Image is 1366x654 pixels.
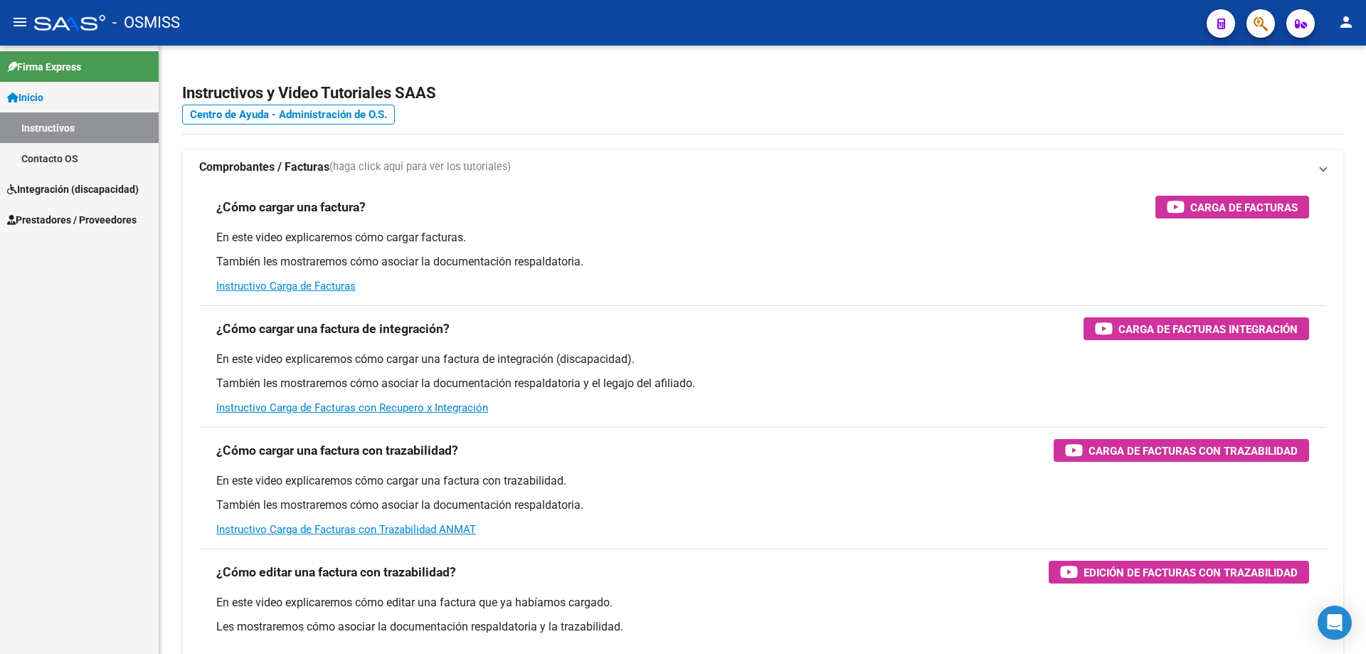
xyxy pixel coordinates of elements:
span: (haga click aquí para ver los tutoriales) [329,159,511,175]
div: Open Intercom Messenger [1318,606,1352,640]
mat-expansion-panel-header: Comprobantes / Facturas(haga click aquí para ver los tutoriales) [182,150,1343,184]
p: También les mostraremos cómo asociar la documentación respaldatoria. [216,497,1309,513]
p: En este video explicaremos cómo cargar facturas. [216,230,1309,246]
button: Carga de Facturas Integración [1084,317,1309,340]
span: Integración (discapacidad) [7,181,139,197]
span: Carga de Facturas con Trazabilidad [1089,442,1298,460]
button: Carga de Facturas [1155,196,1309,218]
mat-icon: menu [11,14,28,31]
p: En este video explicaremos cómo editar una factura que ya habíamos cargado. [216,595,1309,611]
button: Edición de Facturas con Trazabilidad [1049,561,1309,584]
span: Prestadores / Proveedores [7,212,137,228]
button: Carga de Facturas con Trazabilidad [1054,439,1309,462]
span: Inicio [7,90,43,105]
a: Instructivo Carga de Facturas [216,280,356,292]
span: Firma Express [7,59,81,75]
h2: Instructivos y Video Tutoriales SAAS [182,80,1343,107]
h3: ¿Cómo cargar una factura de integración? [216,319,450,339]
strong: Comprobantes / Facturas [199,159,329,175]
span: Edición de Facturas con Trazabilidad [1084,564,1298,581]
span: - OSMISS [112,7,180,38]
p: También les mostraremos cómo asociar la documentación respaldatoria y el legajo del afiliado. [216,376,1309,391]
a: Instructivo Carga de Facturas con Trazabilidad ANMAT [216,523,476,536]
mat-icon: person [1338,14,1355,31]
a: Centro de Ayuda - Administración de O.S. [182,105,395,125]
span: Carga de Facturas [1190,199,1298,216]
h3: ¿Cómo cargar una factura? [216,197,366,217]
span: Carga de Facturas Integración [1118,320,1298,338]
h3: ¿Cómo cargar una factura con trazabilidad? [216,441,458,460]
p: También les mostraremos cómo asociar la documentación respaldatoria. [216,254,1309,270]
p: En este video explicaremos cómo cargar una factura de integración (discapacidad). [216,352,1309,367]
p: Les mostraremos cómo asociar la documentación respaldatoria y la trazabilidad. [216,619,1309,635]
p: En este video explicaremos cómo cargar una factura con trazabilidad. [216,473,1309,489]
a: Instructivo Carga de Facturas con Recupero x Integración [216,401,488,414]
h3: ¿Cómo editar una factura con trazabilidad? [216,562,456,582]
